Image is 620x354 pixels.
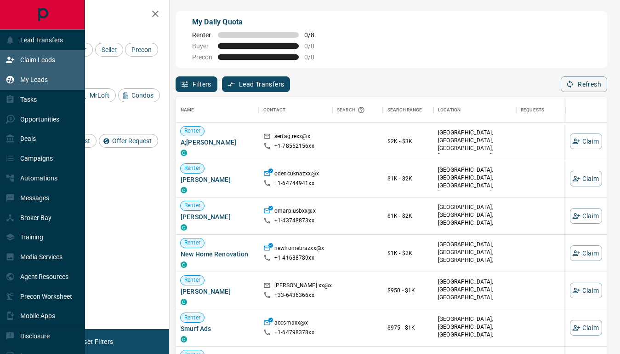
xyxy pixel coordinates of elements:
[192,53,212,61] span: Precon
[181,224,187,231] div: condos.ca
[176,76,217,92] button: Filters
[181,261,187,268] div: condos.ca
[438,241,512,280] p: [GEOGRAPHIC_DATA], [GEOGRAPHIC_DATA], [GEOGRAPHIC_DATA], [GEOGRAPHIC_DATA] | [GEOGRAPHIC_DATA]
[387,212,429,220] p: $1K - $2K
[98,46,120,53] span: Seller
[304,42,324,50] span: 0 / 0
[181,127,204,135] span: Renter
[95,43,123,57] div: Seller
[438,278,512,310] p: [GEOGRAPHIC_DATA], [GEOGRAPHIC_DATA], [GEOGRAPHIC_DATA], [GEOGRAPHIC_DATA]
[192,31,212,39] span: Renter
[181,97,194,123] div: Name
[274,319,308,329] p: accsmaxx@x
[109,137,155,145] span: Offer Request
[387,324,429,332] p: $975 - $1K
[181,324,254,333] span: Smurf Ads
[176,97,259,123] div: Name
[570,171,602,186] button: Claim
[274,180,314,187] p: +1- 64744941xx
[387,137,429,145] p: $2K - $3K
[181,314,204,322] span: Renter
[181,164,204,172] span: Renter
[274,282,332,291] p: [PERSON_NAME].xx@x
[387,174,429,183] p: $1K - $2K
[274,291,314,299] p: +33- 6436366xx
[274,170,319,180] p: odencuknazxx@x
[181,287,254,296] span: [PERSON_NAME]
[181,138,254,147] span: A;[PERSON_NAME]
[222,76,290,92] button: Lead Transfers
[383,97,433,123] div: Search Range
[570,320,602,336] button: Claim
[438,129,512,161] p: North York
[118,88,160,102] div: Condos
[274,133,310,142] p: serfag.rexx@x
[521,97,544,123] div: Requests
[516,97,599,123] div: Requests
[181,187,187,193] div: condos.ca
[192,42,212,50] span: Buyer
[433,97,516,123] div: Location
[125,43,158,57] div: Precon
[304,31,324,39] span: 0 / 8
[128,46,155,53] span: Precon
[181,239,204,247] span: Renter
[192,17,324,28] p: My Daily Quota
[561,76,607,92] button: Refresh
[181,175,254,184] span: [PERSON_NAME]
[438,315,512,347] p: East End
[181,276,204,284] span: Renter
[274,329,314,337] p: +1- 64798378xx
[337,97,367,123] div: Search
[387,249,429,257] p: $1K - $2K
[304,53,324,61] span: 0 / 0
[387,97,422,123] div: Search Range
[438,97,461,123] div: Location
[259,97,332,123] div: Contact
[70,334,119,349] button: Reset Filters
[274,254,314,262] p: +1- 41688789xx
[181,212,254,221] span: [PERSON_NAME]
[274,142,314,150] p: +1- 78552156xx
[570,283,602,298] button: Claim
[76,88,116,102] div: MrLoft
[387,286,429,295] p: $950 - $1K
[181,250,254,259] span: New Home Renovation
[128,92,157,99] span: Condos
[99,134,158,148] div: Offer Request
[86,92,113,99] span: MrLoft
[438,203,512,235] p: Midtown | Central
[181,150,187,156] div: condos.ca
[274,244,324,254] p: newhomebrazxx@x
[274,207,316,217] p: omarplusbxx@x
[274,217,314,225] p: +1- 43748873xx
[181,336,187,342] div: condos.ca
[181,299,187,305] div: condos.ca
[570,208,602,224] button: Claim
[181,202,204,209] span: Renter
[263,97,285,123] div: Contact
[438,166,512,198] p: Midtown | Central, North York, West End, York Crosstown
[29,9,160,20] h2: Filters
[570,133,602,149] button: Claim
[570,245,602,261] button: Claim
